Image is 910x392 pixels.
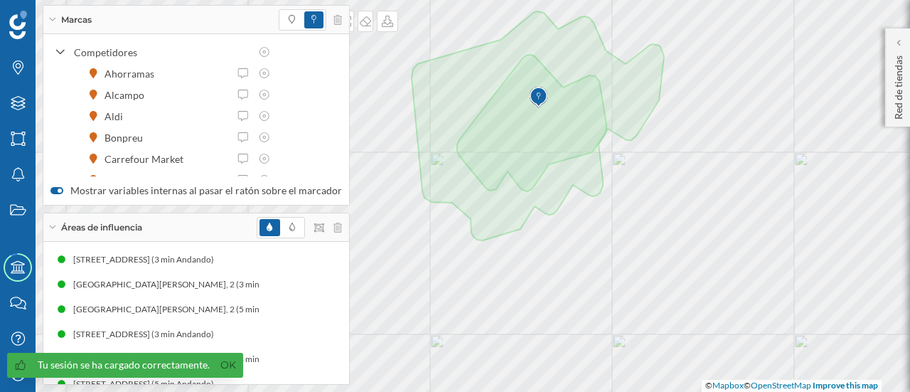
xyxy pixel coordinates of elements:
span: Marcas [61,14,92,26]
div: [STREET_ADDRESS] (3 min Andando) [73,253,221,267]
div: [STREET_ADDRESS] (3 min Andando) [73,327,221,341]
div: Competidores [74,45,250,60]
span: Soporte [28,10,79,23]
label: Mostrar variables internas al pasar el ratón sobre el marcador [50,184,342,198]
div: Aldi [105,109,130,124]
a: Ok [217,357,240,374]
p: Red de tiendas [892,50,906,120]
a: Mapbox [712,380,744,391]
div: Alcampo [105,88,151,102]
div: [GEOGRAPHIC_DATA][PERSON_NAME], 8 (3 min Andando) [73,352,306,366]
div: Carrefour Market [105,152,191,166]
img: Marker [530,83,547,112]
div: © © [702,380,882,392]
a: OpenStreetMap [751,380,811,391]
img: Geoblink Logo [9,11,27,39]
a: Improve this map [813,380,878,391]
div: Bonpreu [105,130,150,145]
div: Ahorramas [105,66,161,81]
span: Áreas de influencia [61,221,142,234]
div: Tu sesión se ha cargado correctamente. [38,358,210,372]
div: [GEOGRAPHIC_DATA][PERSON_NAME], 2 (3 min Andando) [73,277,306,292]
div: [GEOGRAPHIC_DATA][PERSON_NAME], 2 (5 min Andando) [73,302,306,317]
div: Coaliment [105,173,158,188]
